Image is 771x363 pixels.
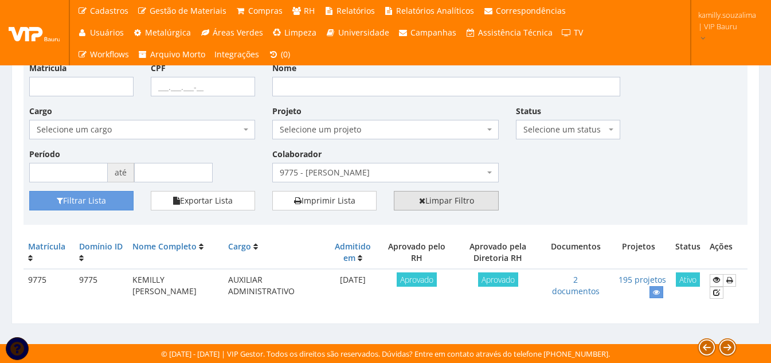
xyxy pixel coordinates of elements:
[268,22,322,44] a: Limpeza
[29,63,66,74] label: Matrícula
[195,22,268,44] a: Áreas Verdes
[90,49,129,60] span: Workflows
[619,274,666,285] a: 195 projetos
[28,241,65,252] a: Matrícula
[272,120,498,139] span: Selecione um projeto
[606,236,671,269] th: Projetos
[394,22,461,44] a: Campanhas
[134,44,210,65] a: Arquivo Morto
[128,269,224,303] td: KEMILLY [PERSON_NAME]
[335,241,371,263] a: Admitido em
[676,272,700,287] span: Ativo
[272,149,322,160] label: Colaborador
[478,272,518,287] span: Aprovado
[73,44,134,65] a: Workflows
[516,106,541,117] label: Status
[336,5,375,16] span: Relatórios
[671,236,705,269] th: Status
[272,191,377,210] a: Imprimir Lista
[382,236,452,269] th: Aprovado pelo RH
[496,5,566,16] span: Correspondências
[545,236,606,269] th: Documentos
[145,27,191,38] span: Metalúrgica
[151,63,166,74] label: CPF
[210,44,264,65] a: Integrações
[698,9,756,32] span: kamilly.souzalima | VIP Bauru
[132,241,197,252] a: Nome Completo
[574,27,583,38] span: TV
[9,24,60,41] img: logo
[272,106,302,117] label: Projeto
[461,22,557,44] a: Assistência Técnica
[338,27,389,38] span: Universidade
[552,274,600,296] a: 2 documentos
[75,269,128,303] td: 9775
[248,5,283,16] span: Compras
[224,269,323,303] td: AUXILIAR ADMINISTRATIVO
[280,167,484,178] span: 9775 - KEMILLY VICTORIA DE SOUZA
[213,27,263,38] span: Áreas Verdes
[90,27,124,38] span: Usuários
[29,120,255,139] span: Selecione um cargo
[281,49,290,60] span: (0)
[284,27,316,38] span: Limpeza
[29,191,134,210] button: Filtrar Lista
[557,22,588,44] a: TV
[151,77,255,96] input: ___.___.___-__
[214,49,259,60] span: Integrações
[280,124,484,135] span: Selecione um projeto
[323,269,382,303] td: [DATE]
[73,22,128,44] a: Usuários
[321,22,394,44] a: Universidade
[79,241,123,252] a: Domínio ID
[150,5,226,16] span: Gestão de Materiais
[150,49,205,60] span: Arquivo Morto
[29,149,60,160] label: Período
[272,163,498,182] span: 9775 - KEMILLY VICTORIA DE SOUZA
[394,191,498,210] a: Limpar Filtro
[108,163,134,182] span: até
[24,269,75,303] td: 9775
[228,241,251,252] a: Cargo
[523,124,606,135] span: Selecione um status
[410,27,456,38] span: Campanhas
[37,124,241,135] span: Selecione um cargo
[396,5,474,16] span: Relatórios Analíticos
[397,272,437,287] span: Aprovado
[90,5,128,16] span: Cadastros
[151,191,255,210] button: Exportar Lista
[272,63,296,74] label: Nome
[161,349,610,360] div: © [DATE] - [DATE] | VIP Gestor. Todos os direitos são reservados. Dúvidas? Entre em contato atrav...
[452,236,545,269] th: Aprovado pela Diretoria RH
[29,106,52,117] label: Cargo
[705,236,747,269] th: Ações
[264,44,295,65] a: (0)
[478,27,553,38] span: Assistência Técnica
[516,120,620,139] span: Selecione um status
[128,22,196,44] a: Metalúrgica
[304,5,315,16] span: RH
